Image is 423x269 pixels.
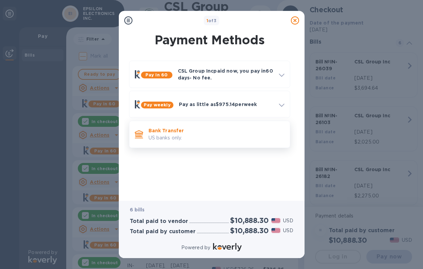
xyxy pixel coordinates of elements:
[230,226,268,235] h2: $10,888.30
[145,72,168,77] b: Pay in 60
[283,217,293,224] p: USD
[144,102,171,107] b: Pay weekly
[149,134,284,141] p: US banks only.
[128,33,292,47] h1: Payment Methods
[130,218,188,225] h3: Total paid to vendor
[271,228,281,233] img: USD
[130,228,196,235] h3: Total paid by customer
[179,101,273,108] p: Pay as little as $975.14 per week
[130,207,145,212] b: 6 bills
[178,68,273,81] p: CSL Group Inc paid now, you pay in 60 days - No fee.
[271,218,281,223] img: USD
[207,18,208,23] span: 1
[213,243,242,251] img: Logo
[230,216,268,225] h2: $10,888.30
[207,18,217,23] b: of 3
[149,127,284,134] p: Bank Transfer
[181,244,210,251] p: Powered by
[283,227,293,234] p: USD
